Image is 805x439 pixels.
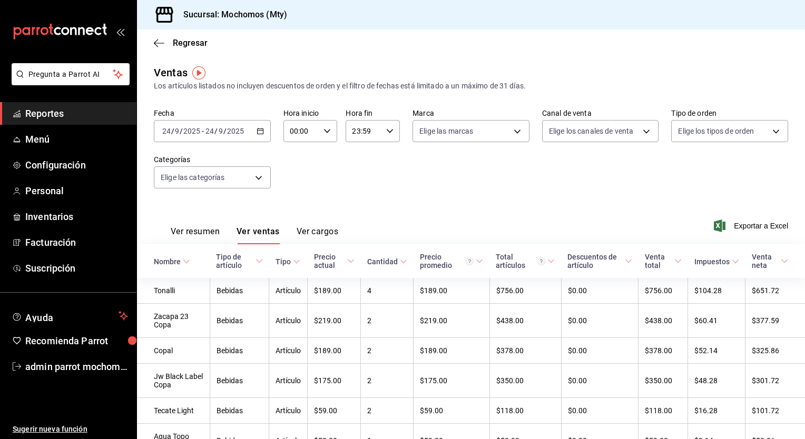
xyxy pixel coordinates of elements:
[210,398,269,424] td: Bebidas
[269,304,308,338] td: Artículo
[173,38,208,48] span: Regresar
[137,338,210,364] td: Copal
[549,126,633,136] span: Elige los canales de venta
[496,253,545,270] div: Total artículos
[361,278,414,304] td: 4
[489,304,561,338] td: $438.00
[137,364,210,398] td: Jw Black Label Copa
[561,304,639,338] td: $0.00
[25,310,114,322] span: Ayuda
[639,364,688,398] td: $350.00
[678,126,754,136] span: Elige los tipos de orden
[276,257,291,266] div: Tipo
[276,257,300,266] span: Tipo
[561,338,639,364] td: $0.00
[420,253,474,270] div: Precio promedio
[162,127,171,135] input: --
[171,226,220,244] button: Ver resumen
[752,253,788,270] span: Venta neta
[639,338,688,364] td: $378.00
[137,278,210,304] td: Tonalli
[361,338,414,364] td: 2
[745,304,805,338] td: $377.59
[716,219,788,232] button: Exportar a Excel
[25,261,128,275] span: Suscripción
[745,364,805,398] td: $301.72
[694,257,739,266] span: Impuestos
[25,184,128,198] span: Personal
[414,338,489,364] td: $189.00
[269,398,308,424] td: Artículo
[745,398,805,424] td: $101.72
[414,278,489,304] td: $189.00
[175,8,287,21] h3: Sucursal: Mochomos (Mty)
[25,106,128,121] span: Reportes
[314,253,355,270] span: Precio actual
[489,364,561,398] td: $350.00
[361,398,414,424] td: 2
[694,257,730,266] div: Impuestos
[688,398,745,424] td: $16.28
[202,127,204,135] span: -
[420,253,483,270] span: Precio promedio
[25,360,128,374] span: admin parrot mochomos
[297,226,339,244] button: Ver cargos
[639,304,688,338] td: $438.00
[216,253,262,270] span: Tipo de artículo
[567,253,623,270] div: Descuentos de artículo
[561,364,639,398] td: $0.00
[413,109,529,117] label: Marca
[269,338,308,364] td: Artículo
[154,81,788,92] div: Los artículos listados no incluyen descuentos de orden y el filtro de fechas está limitado a un m...
[210,278,269,304] td: Bebidas
[367,257,407,266] span: Cantidad
[414,304,489,338] td: $219.00
[171,226,338,244] div: navigation tabs
[489,338,561,364] td: $378.00
[12,63,130,85] button: Pregunta a Parrot AI
[308,304,361,338] td: $219.00
[7,76,130,87] a: Pregunta a Parrot AI
[688,278,745,304] td: $104.28
[671,109,788,117] label: Tipo de orden
[137,398,210,424] td: Tecate Light
[537,257,545,265] svg: El total artículos considera cambios de precios en los artículos así como costos adicionales por ...
[639,278,688,304] td: $756.00
[154,38,208,48] button: Regresar
[154,156,271,163] label: Categorías
[25,158,128,172] span: Configuración
[308,338,361,364] td: $189.00
[466,257,474,265] svg: Precio promedio = Total artículos / cantidad
[688,304,745,338] td: $60.41
[645,253,682,270] span: Venta total
[414,398,489,424] td: $59.00
[308,364,361,398] td: $175.00
[314,253,345,270] div: Precio actual
[269,364,308,398] td: Artículo
[205,127,214,135] input: --
[561,278,639,304] td: $0.00
[542,109,659,117] label: Canal de venta
[561,398,639,424] td: $0.00
[192,66,205,79] button: Tooltip marker
[752,253,779,270] div: Venta neta
[489,398,561,424] td: $118.00
[154,65,188,81] div: Ventas
[489,278,561,304] td: $756.00
[361,364,414,398] td: 2
[210,304,269,338] td: Bebidas
[25,334,128,348] span: Recomienda Parrot
[745,338,805,364] td: $325.86
[161,172,225,183] span: Elige las categorías
[210,338,269,364] td: Bebidas
[361,304,414,338] td: 2
[227,127,244,135] input: ----
[414,364,489,398] td: $175.00
[214,127,218,135] span: /
[419,126,473,136] span: Elige las marcas
[137,304,210,338] td: Zacapa 23 Copa
[496,253,555,270] span: Total artículos
[688,364,745,398] td: $48.28
[171,127,174,135] span: /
